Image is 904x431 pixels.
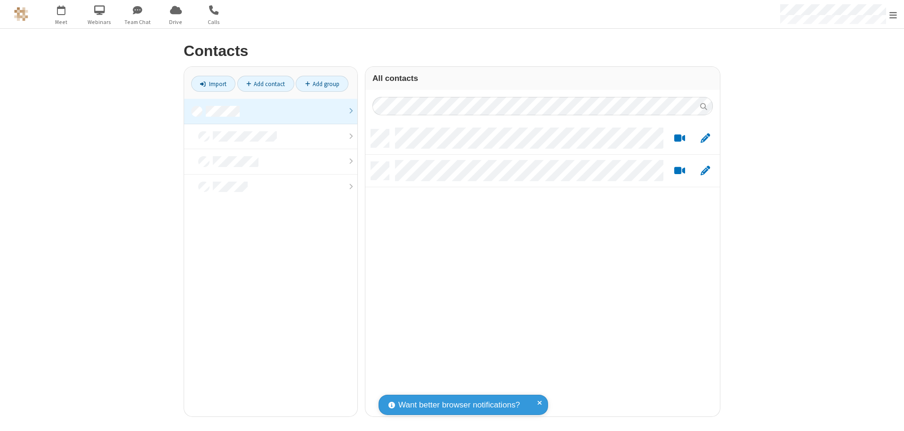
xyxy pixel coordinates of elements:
h3: All contacts [372,74,713,83]
h2: Contacts [184,43,720,59]
img: QA Selenium DO NOT DELETE OR CHANGE [14,7,28,21]
span: Drive [158,18,194,26]
button: Start a video meeting [670,165,689,177]
span: Calls [196,18,232,26]
button: Edit [696,133,714,144]
span: Meet [44,18,79,26]
span: Want better browser notifications? [398,399,520,411]
a: Import [191,76,235,92]
button: Start a video meeting [670,133,689,144]
span: Webinars [82,18,117,26]
div: grid [365,122,720,416]
button: Edit [696,165,714,177]
span: Team Chat [120,18,155,26]
a: Add group [296,76,348,92]
a: Add contact [237,76,294,92]
iframe: Chat [880,407,897,424]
